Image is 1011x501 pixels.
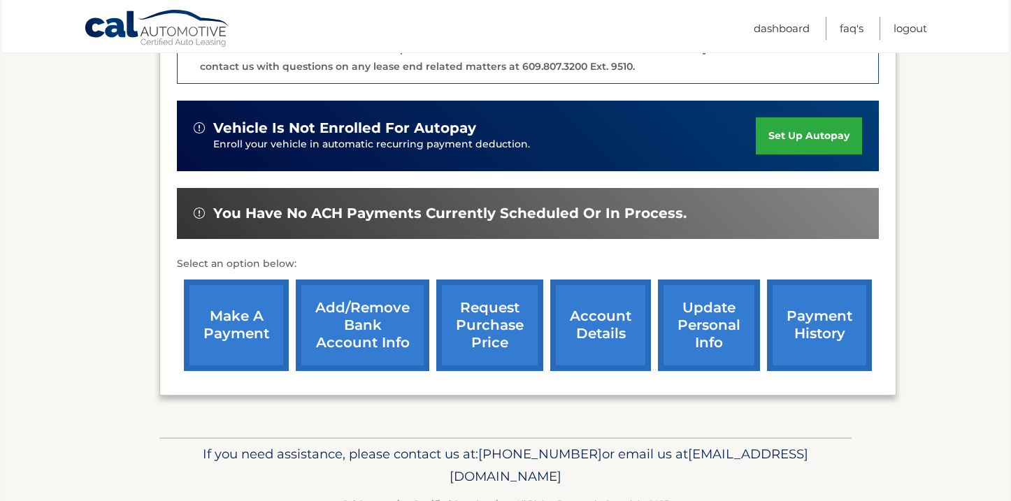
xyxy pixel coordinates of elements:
[184,279,289,371] a: make a payment
[767,279,872,371] a: payment history
[840,17,863,40] a: FAQ's
[177,256,879,273] p: Select an option below:
[296,279,429,371] a: Add/Remove bank account info
[200,26,870,73] p: The end of your lease is approaching soon. A member of our lease end team will be in touch soon t...
[213,205,687,222] span: You have no ACH payments currently scheduled or in process.
[436,279,543,371] a: request purchase price
[756,117,862,154] a: set up autopay
[194,208,205,219] img: alert-white.svg
[213,137,756,152] p: Enroll your vehicle in automatic recurring payment deduction.
[894,17,927,40] a: Logout
[194,122,205,133] img: alert-white.svg
[754,17,810,40] a: Dashboard
[168,443,842,488] p: If you need assistance, please contact us at: or email us at
[478,446,602,462] span: [PHONE_NUMBER]
[658,279,760,371] a: update personal info
[213,119,476,137] span: vehicle is not enrolled for autopay
[84,9,231,50] a: Cal Automotive
[550,279,651,371] a: account details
